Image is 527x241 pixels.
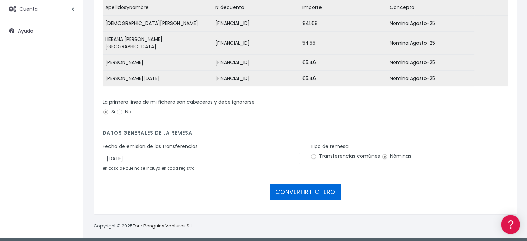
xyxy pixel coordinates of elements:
td: Nomina Agosto-25 [387,71,474,87]
a: Cuenta [3,2,80,16]
button: Contáctanos [7,186,132,198]
a: Videotutoriales [7,109,132,120]
div: Convertir ficheros [7,77,132,83]
button: CONVERTIR FICHERO [270,184,341,200]
td: [PERSON_NAME][DATE] [103,71,212,87]
td: [PERSON_NAME] [103,55,212,71]
a: API [7,177,132,188]
label: Fecha de emisión de las transferencias [103,143,198,150]
div: Facturación [7,138,132,144]
td: Nomina Agosto-25 [387,16,474,32]
a: Perfiles de empresas [7,120,132,131]
span: Ayuda [18,27,33,34]
a: Formatos [7,88,132,98]
td: [FINANCIAL_ID] [212,55,300,71]
td: 65.46 [300,55,387,71]
span: Cuenta [19,5,38,12]
td: [FINANCIAL_ID] [212,32,300,55]
p: Copyright © 2025 . [94,223,194,230]
td: Nomina Agosto-25 [387,55,474,71]
label: Nóminas [381,153,411,160]
label: La primera línea de mi fichero son cabeceras y debe ignorarse [103,98,255,106]
small: en caso de que no se incluya en cada registro [103,165,194,171]
h4: Datos generales de la remesa [103,130,508,139]
label: Si [103,108,115,115]
td: Nomina Agosto-25 [387,32,474,55]
a: Four Penguins Ventures S.L. [133,223,193,229]
a: General [7,149,132,160]
div: Información general [7,48,132,55]
a: POWERED BY ENCHANT [95,200,133,206]
td: 54.55 [300,32,387,55]
label: Tipo de remesa [310,143,349,150]
label: Transferencias comúnes [310,153,380,160]
td: 65.46 [300,71,387,87]
td: [FINANCIAL_ID] [212,71,300,87]
div: Programadores [7,166,132,173]
a: Ayuda [3,24,80,38]
td: 841.68 [300,16,387,32]
a: Problemas habituales [7,98,132,109]
a: Información general [7,59,132,70]
td: [FINANCIAL_ID] [212,16,300,32]
label: No [116,108,131,115]
td: [DEMOGRAPHIC_DATA][PERSON_NAME] [103,16,212,32]
td: LIEBANA [PERSON_NAME][GEOGRAPHIC_DATA] [103,32,212,55]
